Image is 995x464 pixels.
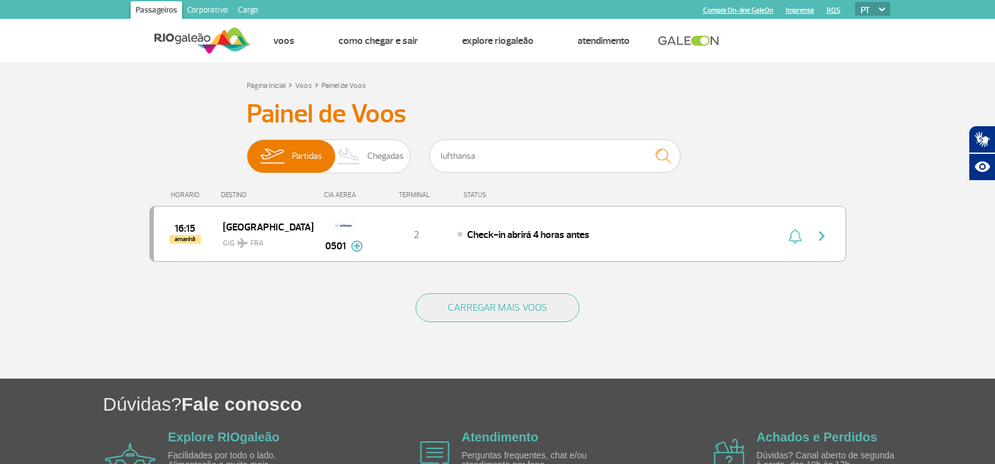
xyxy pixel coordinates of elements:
[250,238,264,249] span: FRA
[703,6,773,14] a: Compra On-line GaleOn
[461,430,538,444] a: Atendimento
[814,229,829,244] img: seta-direita-painel-voo.svg
[321,81,366,90] a: Painel de Voos
[756,430,877,444] a: Achados e Perdidos
[578,35,630,47] a: Atendimento
[295,81,312,90] a: Voos
[969,153,995,181] button: Abrir recursos assistivos.
[131,1,182,21] a: Passageiros
[331,140,368,173] img: slider-desembarque
[169,235,201,244] span: amanhã
[221,191,313,199] div: DESTINO
[233,1,263,21] a: Cargo
[827,6,841,14] a: RQS
[969,126,995,181] div: Plugin de acessibilidade da Hand Talk.
[338,35,418,47] a: Como chegar e sair
[325,239,346,254] span: 0501
[414,229,419,241] span: 2
[103,391,995,417] h1: Dúvidas?
[462,35,534,47] a: Explore RIOgaleão
[416,293,579,322] button: CARREGAR MAIS VOOS
[457,191,559,199] div: STATUS
[429,139,680,173] input: Voo, cidade ou cia aérea
[247,99,749,130] h3: Painel de Voos
[181,394,302,414] span: Fale conosco
[153,191,222,199] div: HORÁRIO
[351,240,363,252] img: mais-info-painel-voo.svg
[273,35,294,47] a: Voos
[223,219,303,235] span: [GEOGRAPHIC_DATA]
[375,191,457,199] div: TERMINAL
[367,140,404,173] span: Chegadas
[788,229,802,244] img: sino-painel-voo.svg
[252,140,292,173] img: slider-embarque
[467,229,589,241] span: Check-in abrirá 4 horas antes
[288,77,293,92] a: >
[969,126,995,153] button: Abrir tradutor de língua de sinais.
[786,6,814,14] a: Imprensa
[313,191,375,199] div: CIA AÉREA
[237,238,248,248] img: destiny_airplane.svg
[292,140,322,173] span: Partidas
[175,224,195,233] span: 2025-08-27 16:15:00
[247,81,286,90] a: Página Inicial
[168,430,280,444] a: Explore RIOgaleão
[182,1,233,21] a: Corporativo
[223,231,303,249] span: GIG
[315,77,319,92] a: >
